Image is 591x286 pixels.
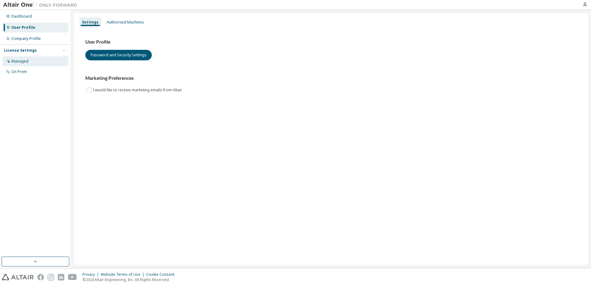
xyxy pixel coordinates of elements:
h3: Marketing Preferences [85,75,577,81]
button: Password and Security Settings [85,50,152,60]
div: On Prem [11,69,27,74]
div: Company Profile [11,36,41,41]
img: altair_logo.svg [2,274,34,280]
img: Altair One [3,2,80,8]
img: facebook.svg [37,274,44,280]
div: Settings [82,20,99,25]
p: © 2025 Altair Engineering, Inc. All Rights Reserved. [83,277,178,282]
img: linkedin.svg [58,274,64,280]
div: Website Terms of Use [101,272,146,277]
div: Dashboard [11,14,32,19]
img: instagram.svg [48,274,54,280]
h3: User Profile [85,39,577,45]
label: I would like to receive marketing emails from Altair [93,86,183,94]
div: Cookie Consent [146,272,178,277]
div: User Profile [11,25,35,30]
img: youtube.svg [68,274,77,280]
div: Privacy [83,272,101,277]
div: Managed [11,59,28,64]
div: Authorized Machines [107,20,144,25]
div: License Settings [4,48,37,53]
